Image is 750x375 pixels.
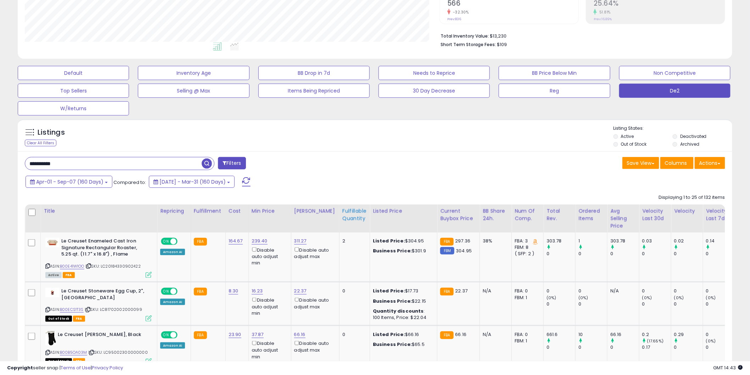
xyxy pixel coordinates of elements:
[252,331,264,338] a: 37.87
[45,331,56,346] img: 41U5JoWtZXL._SL40_.jpg
[60,307,84,313] a: B00ECS1T3S
[61,238,147,259] b: Le Creuset Enameled Cast Iron Signature Rectangular Roaster, 5.25 qt. (11.7" x 16.8") , Flame
[373,331,432,338] div: $66.16
[18,84,129,98] button: Top Sellers
[218,157,246,169] button: Filters
[515,238,538,244] div: FBA: 3
[610,251,639,257] div: 0
[194,288,207,296] small: FBA
[497,41,507,48] span: $109
[706,238,735,244] div: 0.14
[252,287,263,295] a: 16.23
[674,344,703,351] div: 0
[547,207,572,222] div: Total Rev.
[342,207,367,222] div: Fulfillable Quantity
[647,338,664,344] small: (17.65%)
[695,157,725,169] button: Actions
[252,207,288,215] div: Min Price
[45,288,60,297] img: 21crdYAnv1L._SL40_.jpg
[45,288,152,321] div: ASIN:
[597,10,611,15] small: 51.81%
[483,331,506,338] div: N/A
[113,179,146,186] span: Compared to:
[621,133,634,139] label: Active
[160,207,188,215] div: Repricing
[610,344,639,351] div: 0
[440,207,477,222] div: Current Buybox Price
[373,287,405,294] b: Listed Price:
[447,17,461,21] small: Prev: 836
[578,301,607,307] div: 0
[159,178,226,185] span: [DATE] - Mar-31 (160 Days)
[674,301,703,307] div: 0
[373,238,432,244] div: $304.95
[515,207,541,222] div: Num of Comp.
[455,287,468,294] span: 22.37
[455,237,471,244] span: 297.36
[547,331,575,338] div: 661.6
[706,331,735,338] div: 0
[674,251,703,257] div: 0
[138,66,249,80] button: Inventory Age
[373,247,412,254] b: Business Price:
[515,331,538,338] div: FBA: 0
[674,331,703,338] div: 0.29
[642,344,671,351] div: 0.17
[680,141,699,147] label: Archived
[674,238,703,244] div: 0.02
[578,295,588,301] small: (0%)
[642,207,668,222] div: Velocity Last 30d
[138,84,249,98] button: Selling @ Max
[294,331,306,338] a: 66.16
[342,331,364,338] div: 0
[610,331,639,338] div: 66.16
[642,288,671,294] div: 0
[342,238,364,244] div: 2
[194,238,207,246] small: FBA
[85,307,142,312] span: | SKU: LC81702002000099
[18,101,129,116] button: W/Returns
[483,288,506,294] div: N/A
[36,178,103,185] span: Apr-01 - Sep-07 (160 Days)
[162,332,170,338] span: ON
[229,287,239,295] a: 8.30
[342,288,364,294] div: 0
[252,296,286,317] div: Disable auto adjust min
[706,295,716,301] small: (0%)
[60,263,84,269] a: B00E41W1OO
[45,238,60,247] img: 31Hw5CfIRPL._SL40_.jpg
[660,157,694,169] button: Columns
[294,207,336,215] div: [PERSON_NAME]
[642,331,671,338] div: 0.2
[578,207,604,222] div: Ordered Items
[373,207,434,215] div: Listed Price
[642,238,671,244] div: 0.03
[44,207,154,215] div: Title
[252,246,286,266] div: Disable auto adjust min
[252,237,268,245] a: 239.40
[440,238,453,246] small: FBA
[440,288,453,296] small: FBA
[61,364,91,371] a: Terms of Use
[578,238,607,244] div: 1
[515,288,538,294] div: FBA: 0
[373,341,412,348] b: Business Price:
[45,238,152,277] div: ASIN:
[373,298,432,304] div: $22.15
[450,10,469,15] small: -32.30%
[85,263,141,269] span: | SKU: LC20184330902422
[373,314,432,321] div: 100 Items, Price: $22.04
[373,288,432,294] div: $17.73
[621,141,647,147] label: Out of Stock
[515,251,538,257] div: ( SFP: 2 )
[373,298,412,304] b: Business Price:
[373,308,432,314] div: :
[622,157,659,169] button: Save View
[441,31,720,40] li: $13,230
[73,316,85,322] span: FBA
[294,246,334,260] div: Disable auto adjust max
[547,251,575,257] div: 0
[614,125,732,132] p: Listing States:
[610,288,634,294] div: N/A
[58,331,144,340] b: Le Creuset [PERSON_NAME], Black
